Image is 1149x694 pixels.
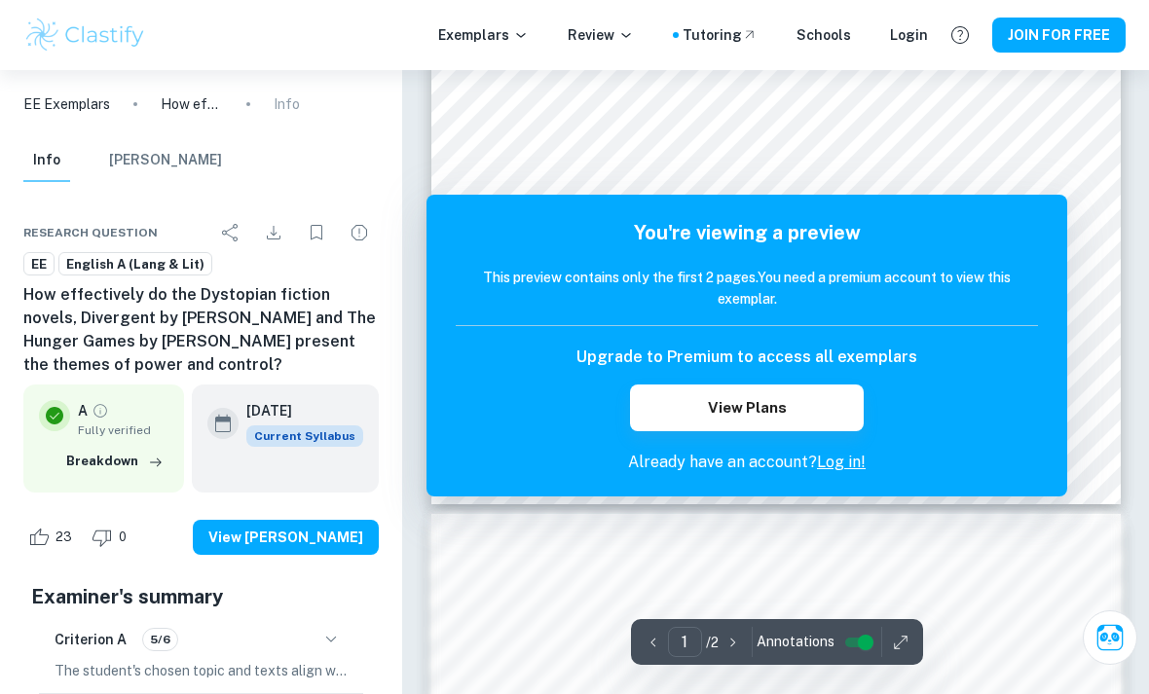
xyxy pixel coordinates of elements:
span: 23 [45,528,83,547]
span: Fully verified [78,421,168,439]
button: Ask Clai [1083,610,1137,665]
p: Exemplars [438,24,529,46]
h6: How effectively do the Dystopian fiction novels, Divergent by [PERSON_NAME] and The Hunger Games ... [23,283,379,377]
div: Dislike [87,522,137,553]
button: Help and Feedback [944,18,977,52]
h6: This preview contains only the first 2 pages. You need a premium account to view this exemplar. [456,267,1038,310]
a: Log in! [817,453,866,471]
a: Grade fully verified [92,402,109,420]
button: JOIN FOR FREE [992,18,1126,53]
a: Schools [797,24,851,46]
h6: Upgrade to Premium to access all exemplars [576,346,917,369]
p: Info [274,93,300,115]
div: Report issue [340,213,379,252]
span: Annotations [757,632,834,652]
p: Review [568,24,634,46]
p: Already have an account? [456,451,1038,474]
a: EE Exemplars [23,93,110,115]
button: Info [23,139,70,182]
p: How effectively do the Dystopian fiction novels, Divergent by [PERSON_NAME] and The Hunger Games ... [161,93,223,115]
a: English A (Lang & Lit) [58,252,212,276]
button: View Plans [630,384,863,431]
img: Clastify logo [23,16,147,55]
p: / 2 [706,632,719,653]
h6: [DATE] [246,400,348,421]
span: English A (Lang & Lit) [59,255,211,274]
button: Breakdown [61,447,168,476]
div: This exemplar is based on the current syllabus. Feel free to refer to it for inspiration/ideas wh... [246,425,363,447]
button: View [PERSON_NAME] [193,520,379,555]
h5: You're viewing a preview [456,218,1038,247]
div: Like [23,522,83,553]
div: Share [211,213,250,252]
div: Bookmark [297,213,336,252]
a: Login [890,24,928,46]
span: 5/6 [143,631,177,648]
a: Tutoring [683,24,758,46]
div: Download [254,213,293,252]
span: Research question [23,224,158,241]
p: A [78,400,88,421]
span: EE [24,255,54,274]
span: 0 [108,528,137,547]
p: The student's chosen topic and texts align well with the literary analysis expected in a Category... [55,660,348,681]
h5: Examiner's summary [31,582,371,611]
a: EE [23,252,55,276]
h6: Criterion A [55,629,127,650]
button: [PERSON_NAME] [109,139,222,182]
span: Current Syllabus [246,425,363,447]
